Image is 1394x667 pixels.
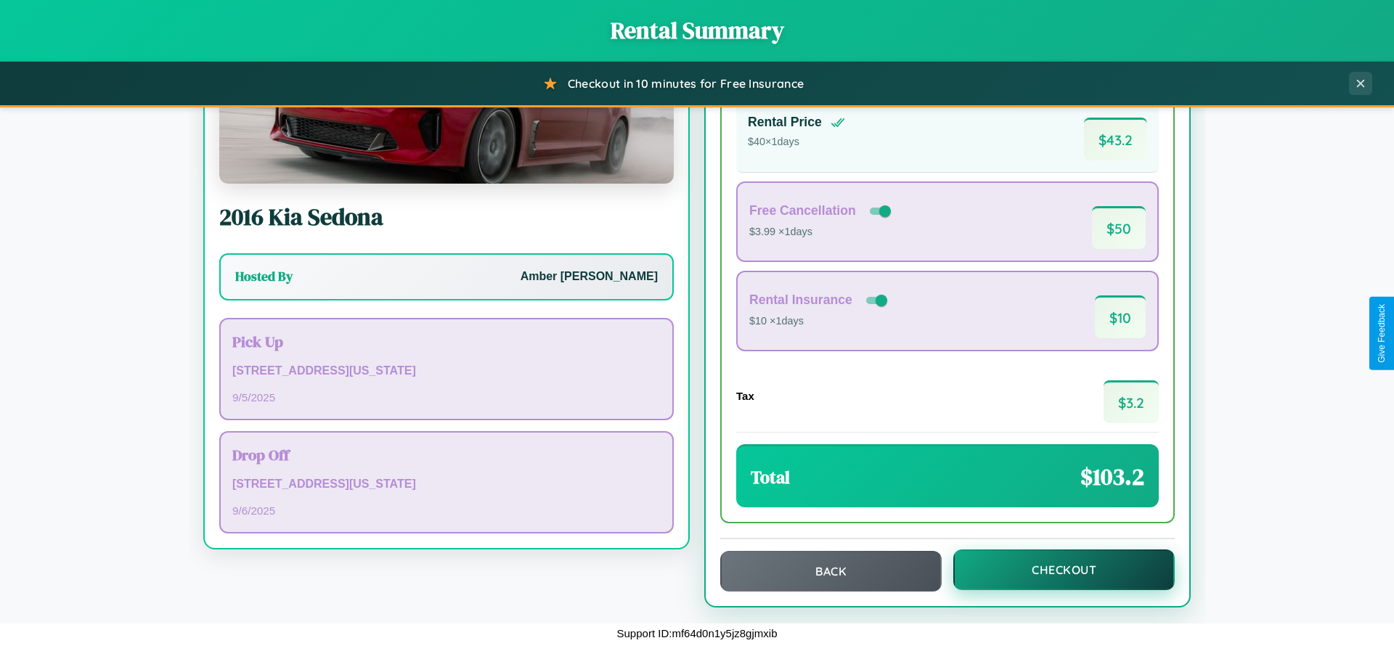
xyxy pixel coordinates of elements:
[749,223,894,242] p: $3.99 × 1 days
[219,201,674,233] h2: 2016 Kia Sedona
[568,76,804,91] span: Checkout in 10 minutes for Free Insurance
[232,444,661,465] h3: Drop Off
[15,15,1379,46] h1: Rental Summary
[720,551,942,592] button: Back
[1095,295,1146,338] span: $ 10
[1092,206,1146,249] span: $ 50
[232,501,661,520] p: 9 / 6 / 2025
[749,292,852,308] h4: Rental Insurance
[232,361,661,382] p: [STREET_ADDRESS][US_STATE]
[749,203,856,218] h4: Free Cancellation
[617,623,778,643] p: Support ID: mf64d0n1y5jz8gjmxib
[749,312,890,331] p: $10 × 1 days
[748,133,845,152] p: $ 40 × 1 days
[736,390,754,402] h4: Tax
[232,474,661,495] p: [STREET_ADDRESS][US_STATE]
[232,331,661,352] h3: Pick Up
[751,465,790,489] h3: Total
[219,38,674,184] img: Kia Sedona
[953,549,1175,590] button: Checkout
[748,115,822,130] h4: Rental Price
[521,266,658,287] p: Amber [PERSON_NAME]
[1377,304,1387,363] div: Give Feedback
[1104,380,1159,423] span: $ 3.2
[1080,461,1144,493] span: $ 103.2
[232,388,661,407] p: 9 / 5 / 2025
[235,268,293,285] h3: Hosted By
[1084,118,1147,160] span: $ 43.2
